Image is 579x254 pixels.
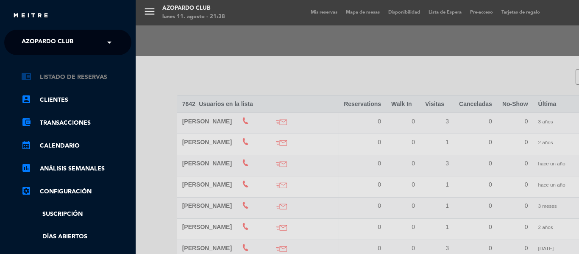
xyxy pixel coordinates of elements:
i: settings_applications [21,186,31,196]
img: MEITRE [13,13,49,19]
a: chrome_reader_modeListado de Reservas [21,72,131,82]
a: Configuración [21,187,131,197]
a: account_balance_walletTransacciones [21,118,131,128]
a: Suscripción [21,209,131,219]
i: calendar_month [21,140,31,150]
i: chrome_reader_mode [21,71,31,81]
a: assessmentANÁLISIS SEMANALES [21,164,131,174]
i: account_balance_wallet [21,117,31,127]
a: account_boxClientes [21,95,131,105]
a: Días abiertos [21,232,131,242]
i: account_box [21,94,31,104]
span: Azopardo Club [22,33,73,51]
a: calendar_monthCalendario [21,141,131,151]
i: assessment [21,163,31,173]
